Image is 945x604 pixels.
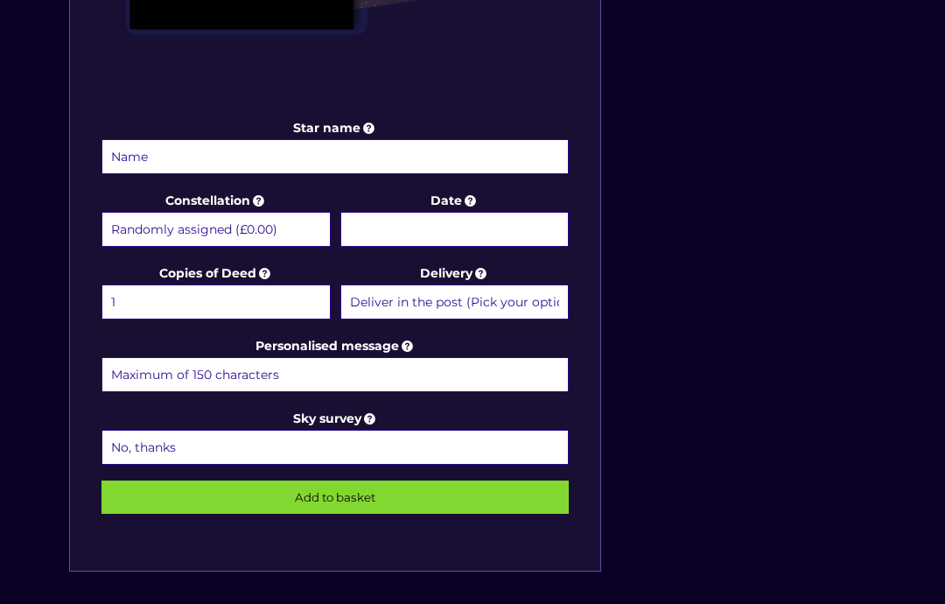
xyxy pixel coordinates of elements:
label: Date [340,190,570,249]
select: Sky survey [101,430,569,465]
select: Constellation [101,212,331,247]
a: Sky survey [293,411,379,426]
label: Personalised message [101,335,569,395]
input: Date [340,212,570,247]
input: Star name [101,139,569,174]
label: Constellation [101,190,331,249]
select: Copies of Deed [101,284,331,320]
input: Add to basket [101,481,569,514]
label: Delivery [340,263,570,322]
label: Copies of Deed [101,263,331,322]
label: Star name [101,117,569,177]
input: Personalised message [101,357,569,392]
select: Delivery [340,284,570,320]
